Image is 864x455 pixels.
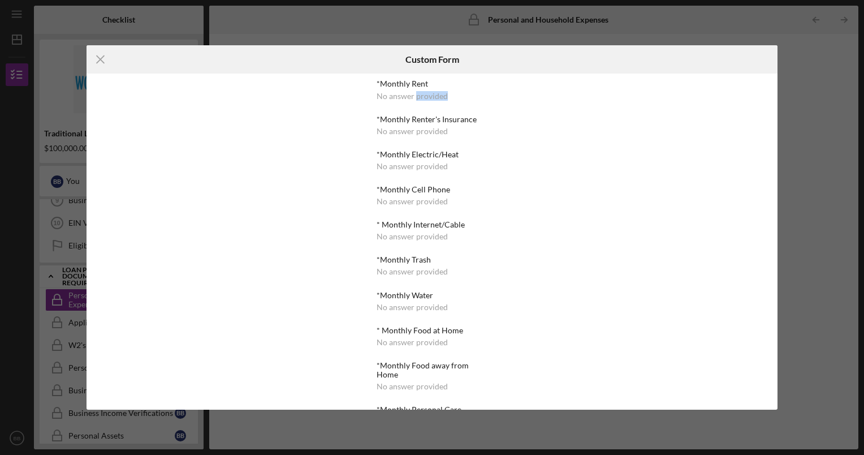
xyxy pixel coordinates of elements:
[377,326,487,335] div: * Monthly Food at Home
[377,291,487,300] div: *Monthly Water
[377,382,448,391] div: No answer provided
[377,303,448,312] div: No answer provided
[377,79,487,88] div: *Monthly Rent
[405,54,459,65] h6: Custom Form
[377,115,487,124] div: *Monthly Renter's Insurance
[377,361,487,379] div: *Monthly Food away from Home
[377,220,487,229] div: * Monthly Internet/Cable
[377,92,448,101] div: No answer provided
[377,197,448,206] div: No answer provided
[377,127,448,136] div: No answer provided
[377,405,487,414] div: *Monthly Personal Care
[377,255,487,264] div: *Monthly Trash
[377,338,448,347] div: No answer provided
[377,150,487,159] div: *Monthly Electric/Heat
[377,185,487,194] div: *Monthly Cell Phone
[377,267,448,276] div: No answer provided
[377,162,448,171] div: No answer provided
[377,232,448,241] div: No answer provided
